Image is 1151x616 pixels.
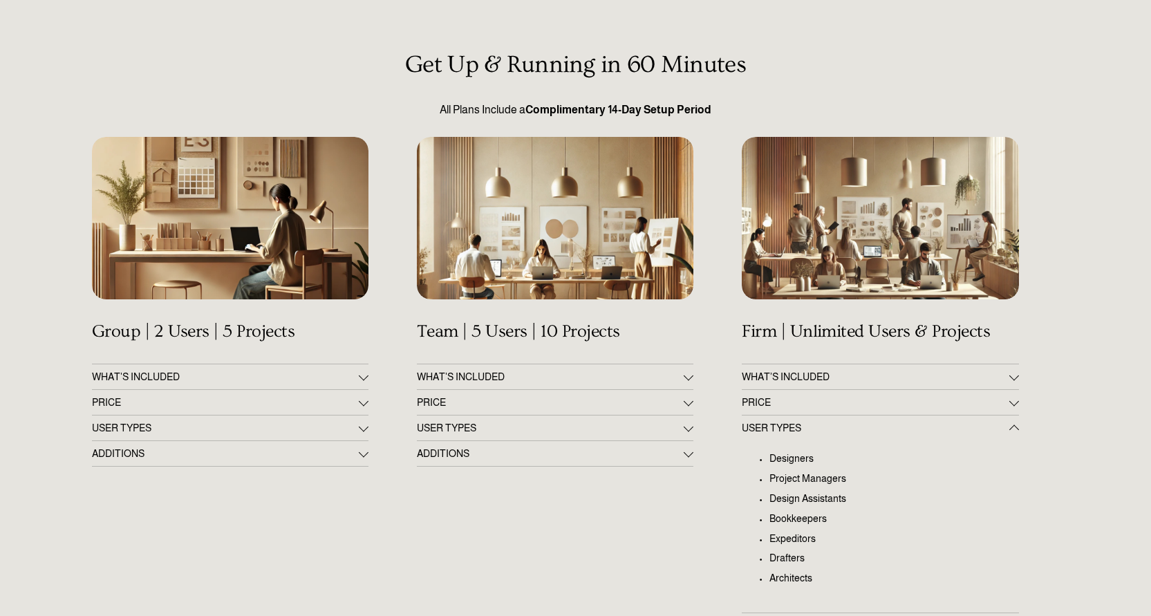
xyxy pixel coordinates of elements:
[769,551,1018,566] p: Drafters
[417,390,693,415] button: PRICE
[417,364,693,389] button: WHAT'S INCLUDED
[769,512,1018,527] p: Bookkeepers
[92,102,1060,118] p: All Plans Include a
[769,472,1018,487] p: Project Managers
[769,532,1018,547] p: Expeditors
[92,397,359,408] span: PRICE
[92,422,359,433] span: USER TYPES
[92,416,368,440] button: USER TYPES
[417,321,693,342] h4: Team | 5 Users | 10 Projects
[92,51,1060,79] h3: Get Up & Running in 60 Minutes
[742,364,1018,389] button: WHAT’S INCLUDED
[769,451,1018,467] p: Designers
[742,321,1018,342] h4: Firm | Unlimited Users & Projects
[742,397,1009,408] span: PRICE
[92,371,359,382] span: WHAT'S INCLUDED
[92,364,368,389] button: WHAT'S INCLUDED
[92,448,359,459] span: ADDITIONS
[417,448,684,459] span: ADDITIONS
[417,371,684,382] span: WHAT'S INCLUDED
[417,422,684,433] span: USER TYPES
[525,104,711,115] strong: Complimentary 14-Day Setup Period
[769,571,1018,586] p: Architects
[417,441,693,466] button: ADDITIONS
[742,390,1018,415] button: PRICE
[769,492,1018,507] p: Design Assistants
[742,371,1009,382] span: WHAT’S INCLUDED
[742,422,1009,433] span: USER TYPES
[92,441,368,466] button: ADDITIONS
[742,416,1018,440] button: USER TYPES
[92,321,368,342] h4: Group | 2 Users | 5 Projects
[417,416,693,440] button: USER TYPES
[417,397,684,408] span: PRICE
[92,390,368,415] button: PRICE
[742,440,1018,612] div: USER TYPES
